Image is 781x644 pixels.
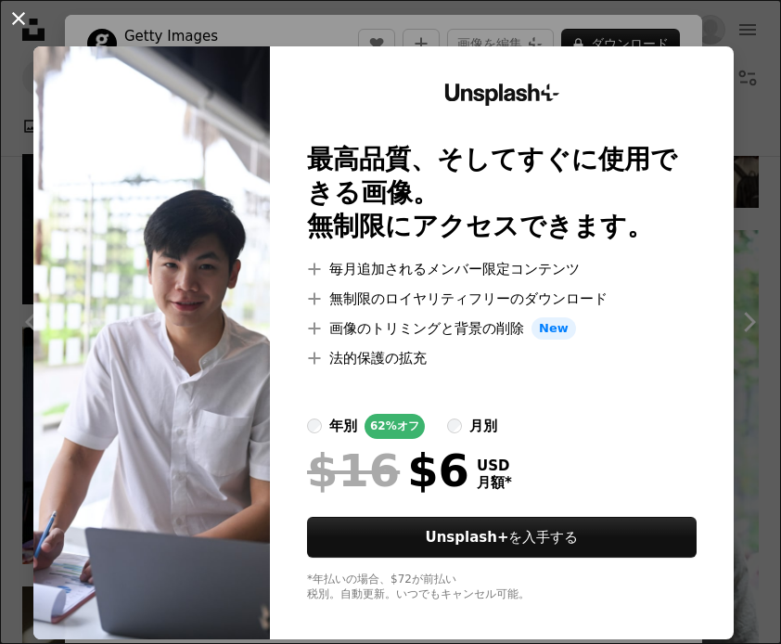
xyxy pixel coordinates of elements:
li: 無制限のロイヤリティフリーのダウンロード [307,288,697,310]
input: 年別62%オフ [307,419,322,433]
a: Unsplash+を入手する [307,517,697,558]
div: $6 [307,446,469,495]
input: 月別 [447,419,462,433]
div: 月別 [469,415,497,437]
li: 毎月追加されるメンバー限定コンテンツ [307,258,697,280]
strong: Unsplash+ [426,529,509,546]
li: 画像のトリミングと背景の削除 [307,317,697,340]
h2: 最高品質、そしてすぐに使用できる画像。 無制限にアクセスできます。 [307,143,697,243]
div: 62% オフ [365,414,425,439]
li: 法的保護の拡充 [307,347,697,369]
div: *年払いの場合、 $72 が前払い 税別。自動更新。いつでもキャンセル可能。 [307,573,697,602]
span: $16 [307,446,400,495]
span: USD [477,457,512,474]
div: 年別 [329,415,357,437]
span: New [531,317,576,340]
